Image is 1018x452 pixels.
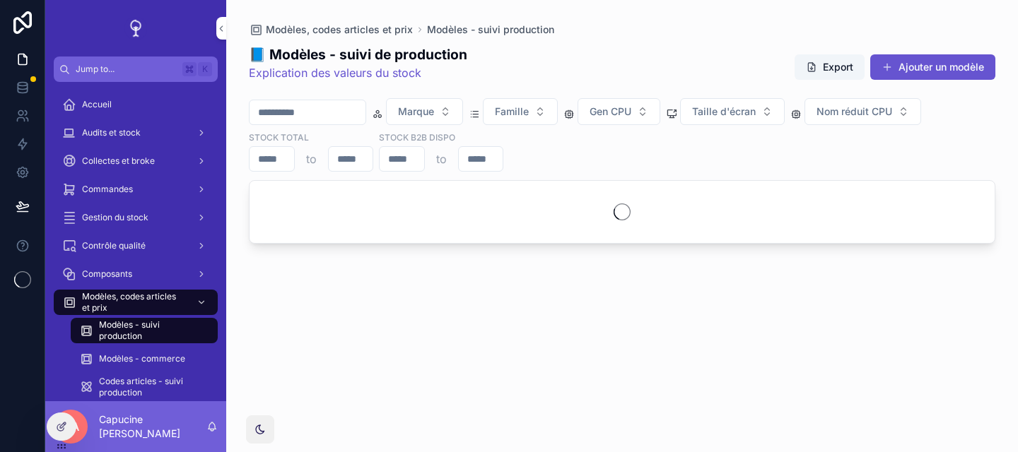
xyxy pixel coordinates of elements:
span: Gestion du stock [82,212,148,223]
span: Gen CPU [590,105,631,119]
button: Ajouter un modèle [870,54,995,80]
span: Contrôle qualité [82,240,146,251]
div: scrollable content [45,82,226,401]
span: Composants [82,268,132,280]
p: to [436,150,447,167]
p: Capucine [PERSON_NAME] [99,412,206,441]
button: Select Button [805,98,921,125]
p: to [306,150,317,167]
a: Modèles - commerce [71,346,218,371]
span: Famille [495,105,529,119]
span: Codes articles - suivi production [99,376,204,398]
a: Modèles, codes articles et prix [54,290,218,315]
a: Codes articles - suivi production [71,374,218,400]
span: Commandes [82,184,133,195]
label: Stock B2B dispo [379,131,455,143]
button: Select Button [483,98,558,125]
a: Contrôle qualité [54,233,218,258]
button: Jump to...K [54,56,218,82]
span: Jump to... [76,64,177,75]
span: Taille d'écran [692,105,756,119]
a: Composants [54,261,218,287]
a: Explication des valeurs du stock [249,66,421,80]
span: Audits et stock [82,127,141,138]
span: Accueil [82,99,112,110]
button: Select Button [386,98,463,125]
span: Modèles - commerce [99,353,185,364]
a: Gestion du stock [54,205,218,230]
a: Modèles, codes articles et prix [249,23,413,37]
img: App logo [124,17,147,40]
span: Nom réduit CPU [817,105,892,119]
span: Modèles - suivi production [99,319,204,342]
a: Collectes et broke [54,148,218,174]
span: K [199,64,211,75]
a: Accueil [54,92,218,117]
span: Modèles, codes articles et prix [82,291,185,314]
span: Modèles, codes articles et prix [266,23,413,37]
button: Select Button [578,98,660,125]
a: Modèles - suivi production [71,318,218,343]
a: Modèles - suivi production [427,23,554,37]
a: Commandes [54,177,218,202]
button: Export [795,54,865,80]
h1: 📘 Modèles - suivi de production [249,45,467,64]
span: Collectes et broke [82,155,155,167]
button: Select Button [680,98,785,125]
label: Stock total [249,131,309,143]
a: Audits et stock [54,120,218,145]
span: Marque [398,105,434,119]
